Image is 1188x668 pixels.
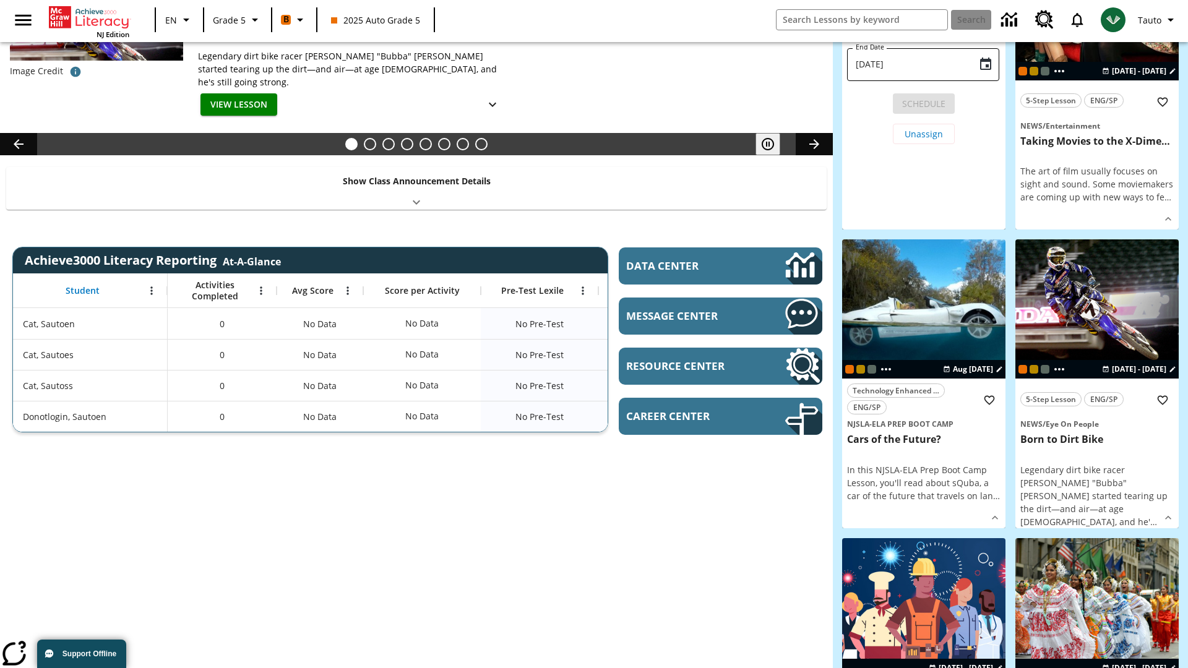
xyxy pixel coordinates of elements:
span: Cat, Sautoes [23,348,74,361]
img: avatar image [1101,7,1126,32]
span: n [988,490,993,502]
div: No Data, Cat, Sautoen [598,308,716,339]
span: Topic: NJSLA-ELA Prep Boot Camp/ [847,417,1001,430]
button: Show Details [986,508,1004,527]
a: Resource Center, Will open in new tab [1028,3,1061,36]
div: New 2025 class [1030,365,1038,374]
button: Open Menu [574,281,592,300]
span: OL 2025 Auto Grade 6 [1041,67,1049,75]
input: search field [777,10,947,30]
span: 0 [220,348,225,361]
button: Add to Favorites [1151,389,1174,411]
button: Slide 1 Born to Dirt Bike [345,138,358,150]
span: Topic: News/Eye On People [1020,417,1174,430]
a: Resource Center, Will open in new tab [619,348,822,385]
div: At-A-Glance [223,252,281,268]
button: Add to Favorites [978,389,1001,411]
span: No Pre-Test, Donotlogin, Sautoen [515,410,564,423]
span: NJ Edition [97,30,129,39]
div: Legendary dirt bike racer [PERSON_NAME] "Bubba" [PERSON_NAME] started tearing up the dirt—and air... [1020,463,1174,528]
span: Message Center [626,309,748,323]
button: Profile/Settings [1133,9,1183,31]
button: Show Details [480,93,505,116]
button: Lesson carousel, Next [796,133,833,155]
span: Legendary dirt bike racer James "Bubba" Stewart started tearing up the dirt—and air—at age 4, and... [198,49,507,88]
button: Show more classes [1052,64,1067,79]
span: Technology Enhanced Item [853,384,939,397]
div: Current Class [1018,365,1027,374]
p: The art of film usually focuses on sight and sound. Some moviemakers are coming up with new ways ... [1020,165,1174,203]
a: Notifications [1061,4,1093,36]
span: Achieve3000 Literacy Reporting [25,252,281,268]
span: Donotlogin, Sautoen [23,410,106,423]
button: Show more classes [1052,362,1067,377]
button: Slide 8 Sleepless in the Animal Kingdom [475,138,488,150]
button: Slide 3 What's the Big Idea? [382,138,395,150]
div: lesson details [1015,239,1179,528]
div: 0, Cat, Sautoss [168,370,277,401]
div: No Data, Cat, Sautoss [277,370,363,401]
span: Pre-Test Lexile [501,285,564,296]
span: Current Class [1018,67,1027,75]
span: Career Center [626,409,748,423]
span: Entertainment [1046,121,1100,131]
span: B [283,12,289,27]
button: Choose date, selected date is Aug 24, 2025 [973,52,998,77]
button: Open side menu [5,2,41,38]
button: Unassign [893,124,955,144]
button: Add to Favorites [1151,91,1174,113]
span: 0 [220,410,225,423]
button: Support Offline [37,640,126,668]
button: 5-Step Lesson [1020,392,1082,406]
button: Aug 24 - Aug 01 Choose Dates [940,364,1005,375]
span: Unassign [905,127,943,140]
div: Show Class Announcement Details [6,167,827,210]
span: Grade 5 [213,14,246,27]
button: Slide 6 Career Lesson [438,138,450,150]
div: No Data, Cat, Sautoes [399,342,445,367]
span: No Data [297,373,343,398]
div: 0, Donotlogin, Sautoen [168,401,277,432]
span: ENG/SP [853,401,880,414]
button: Credit: Rick Scuteri/AP Images [63,61,88,83]
span: Cat, Sautoen [23,317,75,330]
p: Image Credit [10,65,63,77]
div: No Data, Donotlogin, Sautoen [277,401,363,432]
span: / [1043,121,1046,131]
p: Show Class Announcement Details [343,174,491,187]
span: News [1020,121,1043,131]
span: Student [66,285,100,296]
span: News [1020,419,1043,429]
button: Show more classes [879,362,893,377]
span: Aug [DATE] [953,364,993,375]
span: 2025 Auto Grade 5 [331,14,420,27]
button: Open Menu [338,281,357,300]
div: New 2025 class [856,365,865,374]
a: Data Center [994,3,1028,37]
button: Show Details [1159,508,1177,527]
button: Aug 26 - Aug 26 Choose Dates [1100,364,1179,375]
span: OL 2025 Auto Grade 6 [1041,365,1049,374]
button: ENG/SP [1084,93,1124,108]
button: Aug 24 - Aug 24 Choose Dates [1100,66,1179,77]
span: Avg Score [292,285,334,296]
div: lesson details [842,239,1005,528]
div: OL 2025 Auto Grade 6 [867,365,876,374]
span: No Data [297,342,343,367]
button: 5-Step Lesson [1020,93,1082,108]
button: ENG/SP [1084,392,1124,406]
span: Activities Completed [174,280,256,302]
div: In this NJSLA-ELA Prep Boot Camp Lesson, you'll read about sQuba, a car of the future that travel... [847,463,1001,502]
button: ENG/SP [847,400,887,414]
span: Support Offline [62,649,116,658]
span: Eye On People [1046,419,1099,429]
span: Score per Activity [385,285,460,296]
span: No Pre-Test, Cat, Sautoes [515,348,564,361]
span: 5-Step Lesson [1026,393,1076,406]
span: Resource Center [626,359,748,373]
button: Slide 5 Pre-release lesson [420,138,432,150]
label: End Date [856,43,884,52]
